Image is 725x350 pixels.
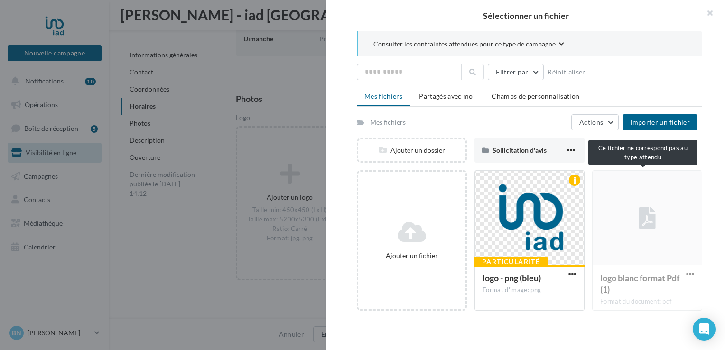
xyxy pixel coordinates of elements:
[370,118,406,127] div: Mes fichiers
[493,146,547,154] span: Sollicitation d'avis
[579,118,603,126] span: Actions
[492,92,579,100] span: Champs de personnalisation
[630,118,690,126] span: Importer un fichier
[342,11,710,20] h2: Sélectionner un fichier
[544,66,589,78] button: Réinitialiser
[373,39,564,51] button: Consulter les contraintes attendues pour ce type de campagne
[588,140,697,165] div: Ce fichier ne correspond pas au type attendu
[362,251,462,260] div: Ajouter un fichier
[474,257,548,267] div: Particularité
[483,286,576,295] div: Format d'image: png
[693,318,716,341] div: Open Intercom Messenger
[488,64,544,80] button: Filtrer par
[373,39,556,49] span: Consulter les contraintes attendues pour ce type de campagne
[364,92,402,100] span: Mes fichiers
[358,146,465,155] div: Ajouter un dossier
[623,114,697,130] button: Importer un fichier
[483,273,541,283] span: logo - png (bleu)
[419,92,475,100] span: Partagés avec moi
[571,114,619,130] button: Actions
